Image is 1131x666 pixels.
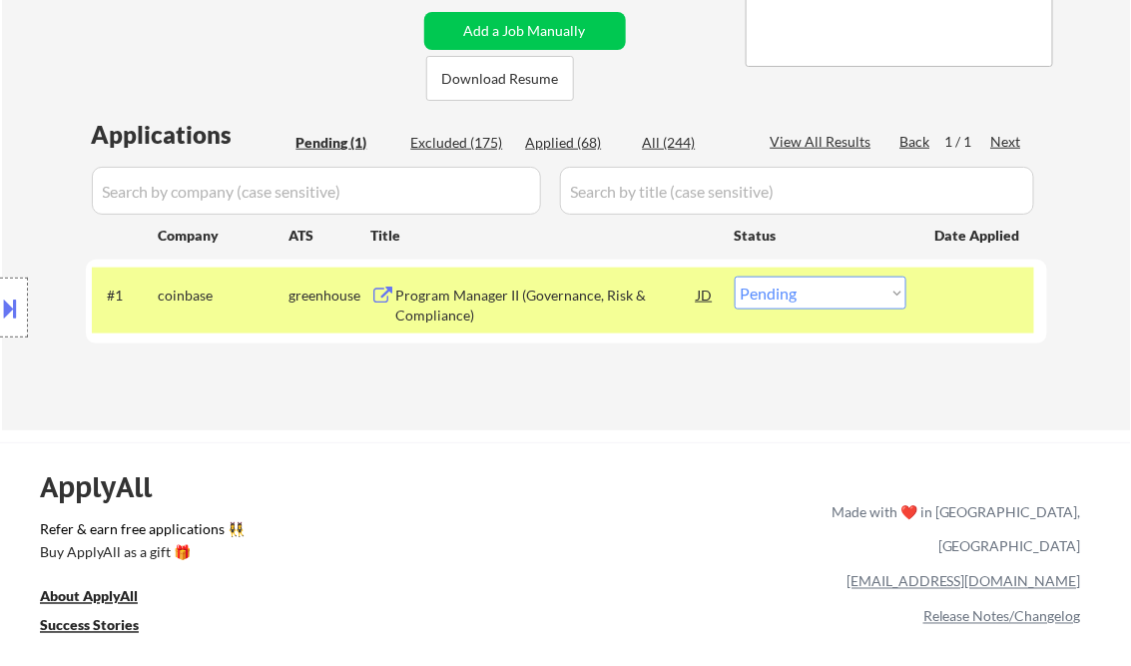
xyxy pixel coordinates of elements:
[991,132,1023,152] div: Next
[560,167,1034,215] input: Search by title (case sensitive)
[696,277,716,313] div: JD
[526,133,626,153] div: Applied (68)
[824,494,1081,564] div: Made with ❤️ in [GEOGRAPHIC_DATA], [GEOGRAPHIC_DATA]
[847,573,1081,590] a: [EMAIL_ADDRESS][DOMAIN_NAME]
[900,132,932,152] div: Back
[771,132,877,152] div: View All Results
[40,546,240,560] div: Buy ApplyAll as a gift 🎁
[40,522,414,543] a: Refer & earn free applications 👯‍♀️
[40,587,166,612] a: About ApplyAll
[396,286,698,325] div: Program Manager II (Governance, Risk & Compliance)
[411,133,511,153] div: Excluded (175)
[40,543,240,568] a: Buy ApplyAll as a gift 🎁
[426,56,574,101] button: Download Resume
[40,470,175,504] div: ApplyAll
[40,617,139,634] u: Success Stories
[935,226,1023,246] div: Date Applied
[371,226,716,246] div: Title
[40,616,166,641] a: Success Stories
[945,132,991,152] div: 1 / 1
[923,608,1081,625] a: Release Notes/Changelog
[40,588,138,605] u: About ApplyAll
[424,12,626,50] button: Add a Job Manually
[643,133,743,153] div: All (244)
[735,217,906,253] div: Status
